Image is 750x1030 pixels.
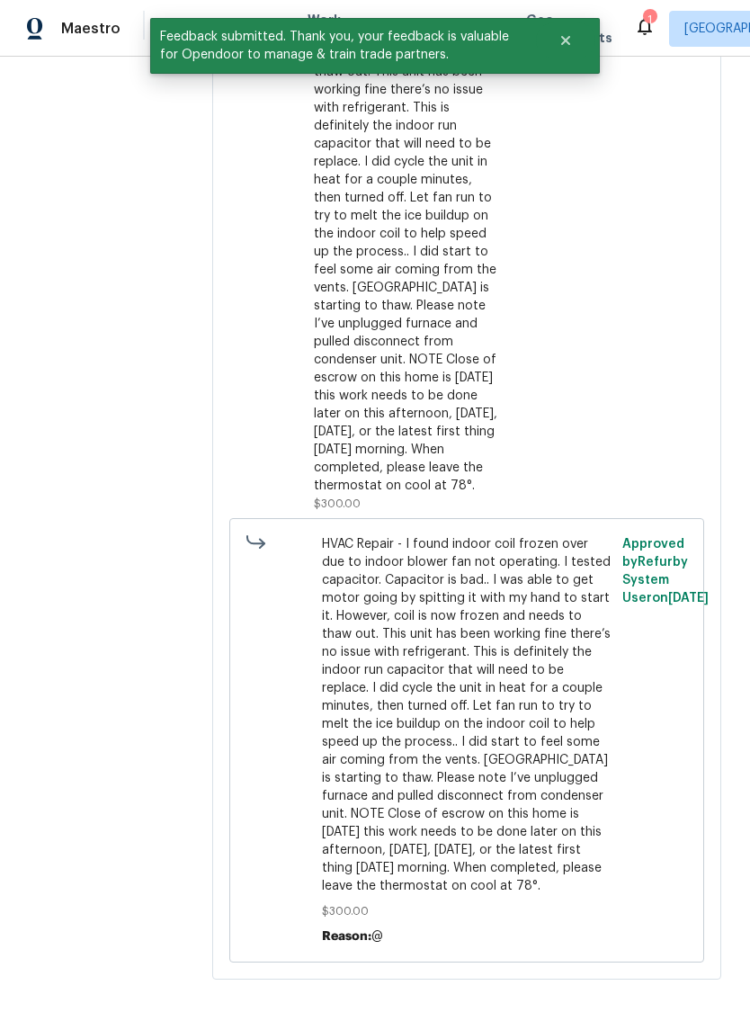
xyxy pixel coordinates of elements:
[61,20,121,38] span: Maestro
[643,11,656,29] div: 1
[371,930,383,943] span: @
[622,538,709,605] span: Approved by Refurby System User on
[322,930,371,943] span: Reason:
[322,535,612,895] span: HVAC Repair - I found indoor coil frozen over due to indoor blower fan not operating. I tested ca...
[536,22,595,58] button: Close
[322,902,612,920] span: $300.00
[526,11,612,47] span: Geo Assignments
[150,18,536,74] span: Feedback submitted. Thank you, your feedback is valuable for Opendoor to manage & train trade par...
[668,592,709,605] span: [DATE]
[314,498,361,509] span: $300.00
[308,11,353,47] span: Work Orders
